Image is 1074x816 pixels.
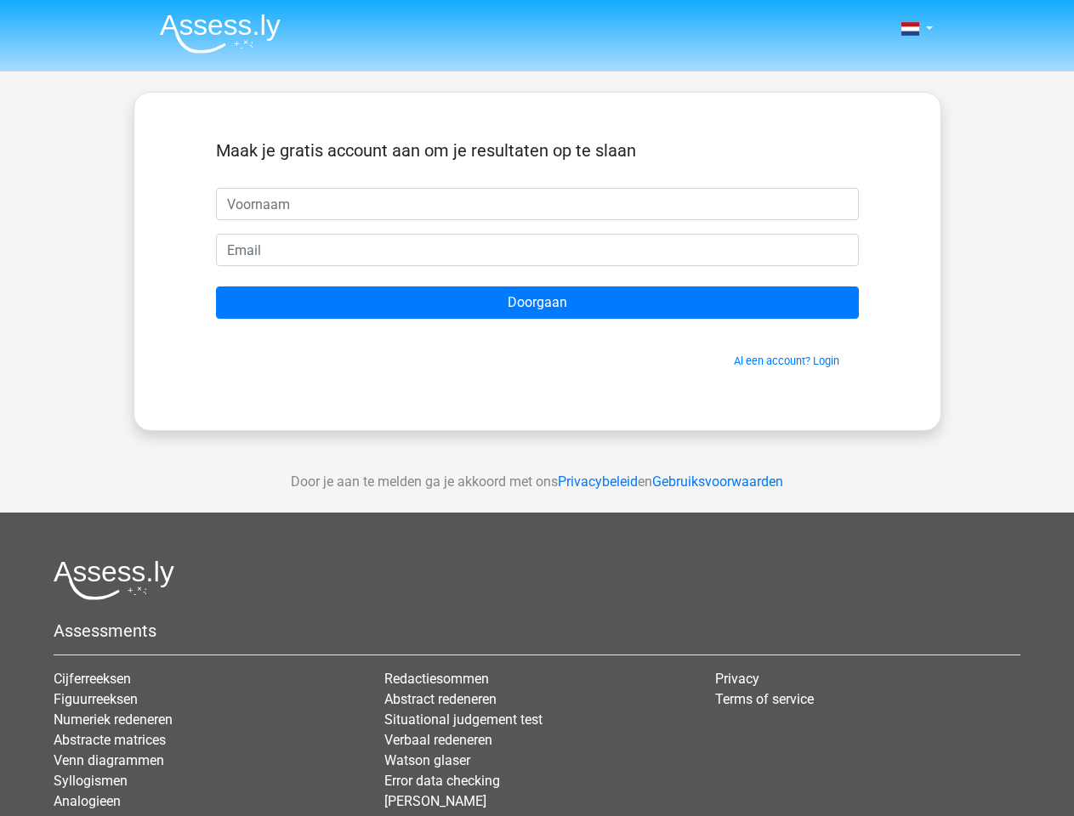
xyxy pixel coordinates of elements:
[384,691,497,707] a: Abstract redeneren
[54,732,166,748] a: Abstracte matrices
[216,188,859,220] input: Voornaam
[384,752,470,768] a: Watson glaser
[54,671,131,687] a: Cijferreeksen
[54,620,1020,641] h5: Assessments
[558,473,638,490] a: Privacybeleid
[384,793,486,809] a: [PERSON_NAME]
[216,234,859,266] input: Email
[715,671,759,687] a: Privacy
[54,752,164,768] a: Venn diagrammen
[384,711,543,728] a: Situational judgement test
[54,711,173,728] a: Numeriek redeneren
[216,140,859,161] h5: Maak je gratis account aan om je resultaten op te slaan
[216,286,859,319] input: Doorgaan
[54,773,128,789] a: Syllogismen
[384,732,492,748] a: Verbaal redeneren
[384,671,489,687] a: Redactiesommen
[715,691,814,707] a: Terms of service
[384,773,500,789] a: Error data checking
[160,14,281,54] img: Assessly
[652,473,783,490] a: Gebruiksvoorwaarden
[54,560,174,600] img: Assessly logo
[734,354,839,367] a: Al een account? Login
[54,691,138,707] a: Figuurreeksen
[54,793,121,809] a: Analogieen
